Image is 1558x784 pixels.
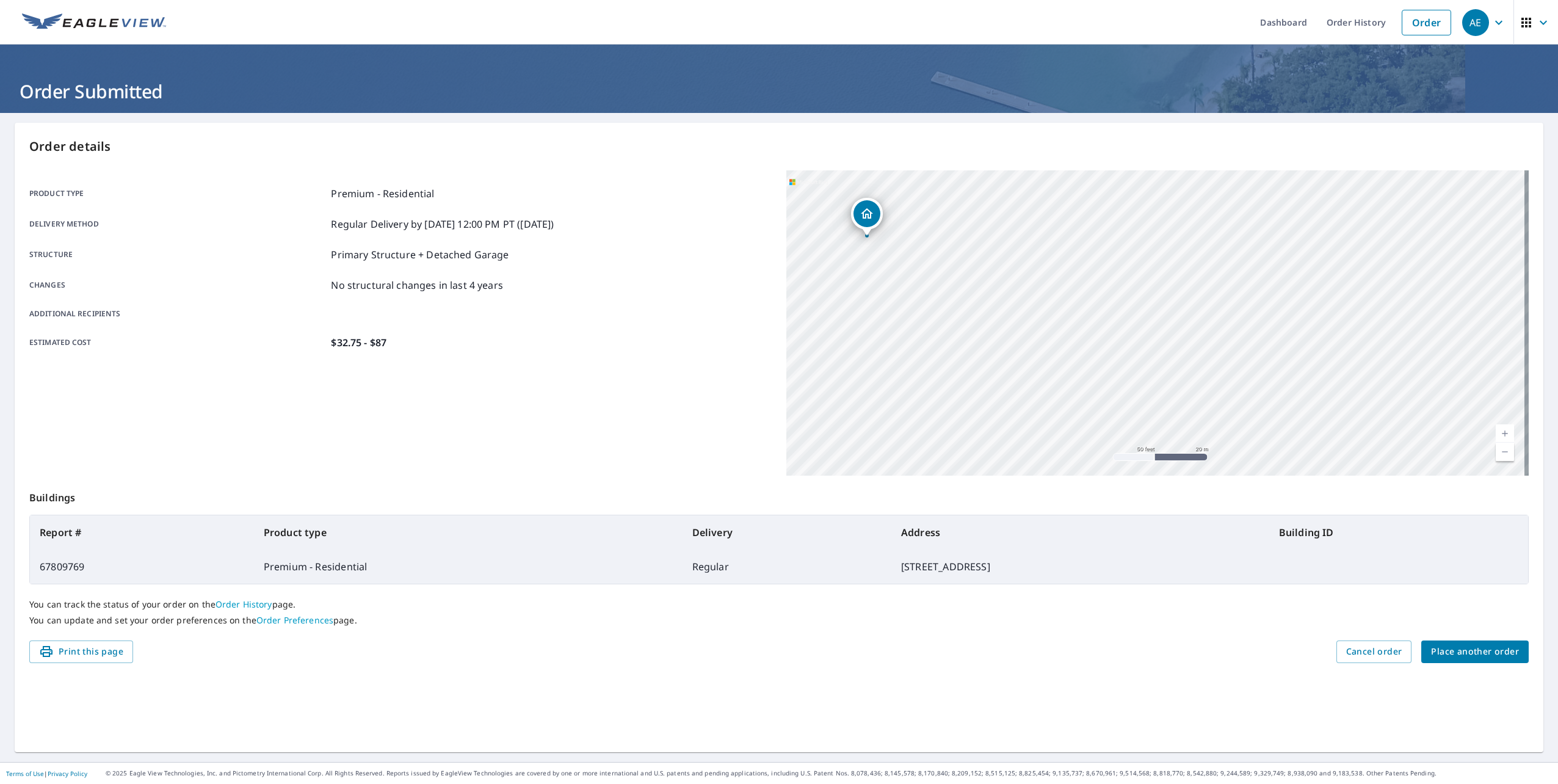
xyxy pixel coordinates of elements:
p: Estimated cost [29,335,326,350]
a: Order Preferences [256,614,333,626]
button: Print this page [29,641,133,663]
p: Order details [29,137,1529,156]
p: | [6,770,87,777]
p: Regular Delivery by [DATE] 12:00 PM PT ([DATE]) [331,217,554,231]
a: Terms of Use [6,769,44,778]
th: Building ID [1269,515,1528,550]
p: Changes [29,278,326,292]
td: Regular [683,550,891,584]
button: Place another order [1421,641,1529,663]
th: Product type [254,515,683,550]
td: 67809769 [30,550,254,584]
p: Buildings [29,476,1529,515]
span: Print this page [39,644,123,659]
th: Delivery [683,515,891,550]
a: Current Level 19, Zoom Out [1496,443,1514,461]
a: Current Level 19, Zoom In [1496,424,1514,443]
a: Order [1402,10,1451,35]
p: You can update and set your order preferences on the page. [29,615,1529,626]
span: Place another order [1431,644,1519,659]
div: AE [1462,9,1489,36]
td: Premium - Residential [254,550,683,584]
th: Address [891,515,1269,550]
p: Structure [29,247,326,262]
span: Cancel order [1346,644,1402,659]
h1: Order Submitted [15,79,1543,104]
button: Cancel order [1336,641,1412,663]
p: Additional recipients [29,308,326,319]
p: © 2025 Eagle View Technologies, Inc. and Pictometry International Corp. All Rights Reserved. Repo... [106,769,1552,778]
a: Order History [216,598,272,610]
a: Privacy Policy [48,769,87,778]
p: Delivery method [29,217,326,231]
p: You can track the status of your order on the page. [29,599,1529,610]
td: [STREET_ADDRESS] [891,550,1269,584]
p: No structural changes in last 4 years [331,278,503,292]
img: EV Logo [22,13,166,32]
p: $32.75 - $87 [331,335,386,350]
p: Premium - Residential [331,186,434,201]
p: Product type [29,186,326,201]
div: Dropped pin, building 1, Residential property, 5804 Kipling Ct Baltimore, MD 21212 [851,198,883,236]
p: Primary Structure + Detached Garage [331,247,509,262]
th: Report # [30,515,254,550]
